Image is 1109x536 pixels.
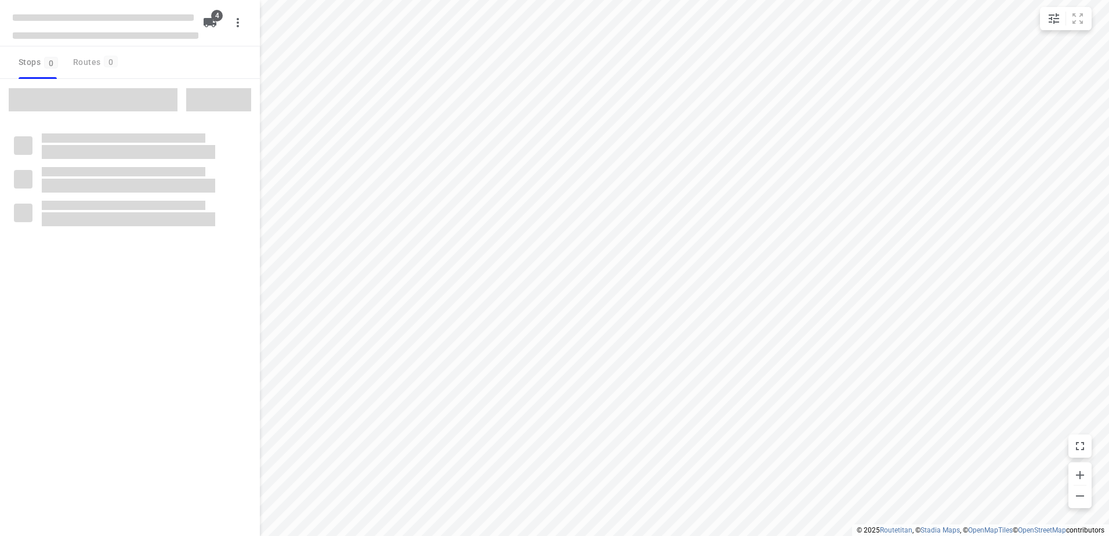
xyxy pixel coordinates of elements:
[1040,7,1092,30] div: small contained button group
[920,526,960,534] a: Stadia Maps
[1042,7,1065,30] button: Map settings
[880,526,912,534] a: Routetitan
[857,526,1104,534] li: © 2025 , © , © © contributors
[1018,526,1066,534] a: OpenStreetMap
[968,526,1013,534] a: OpenMapTiles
